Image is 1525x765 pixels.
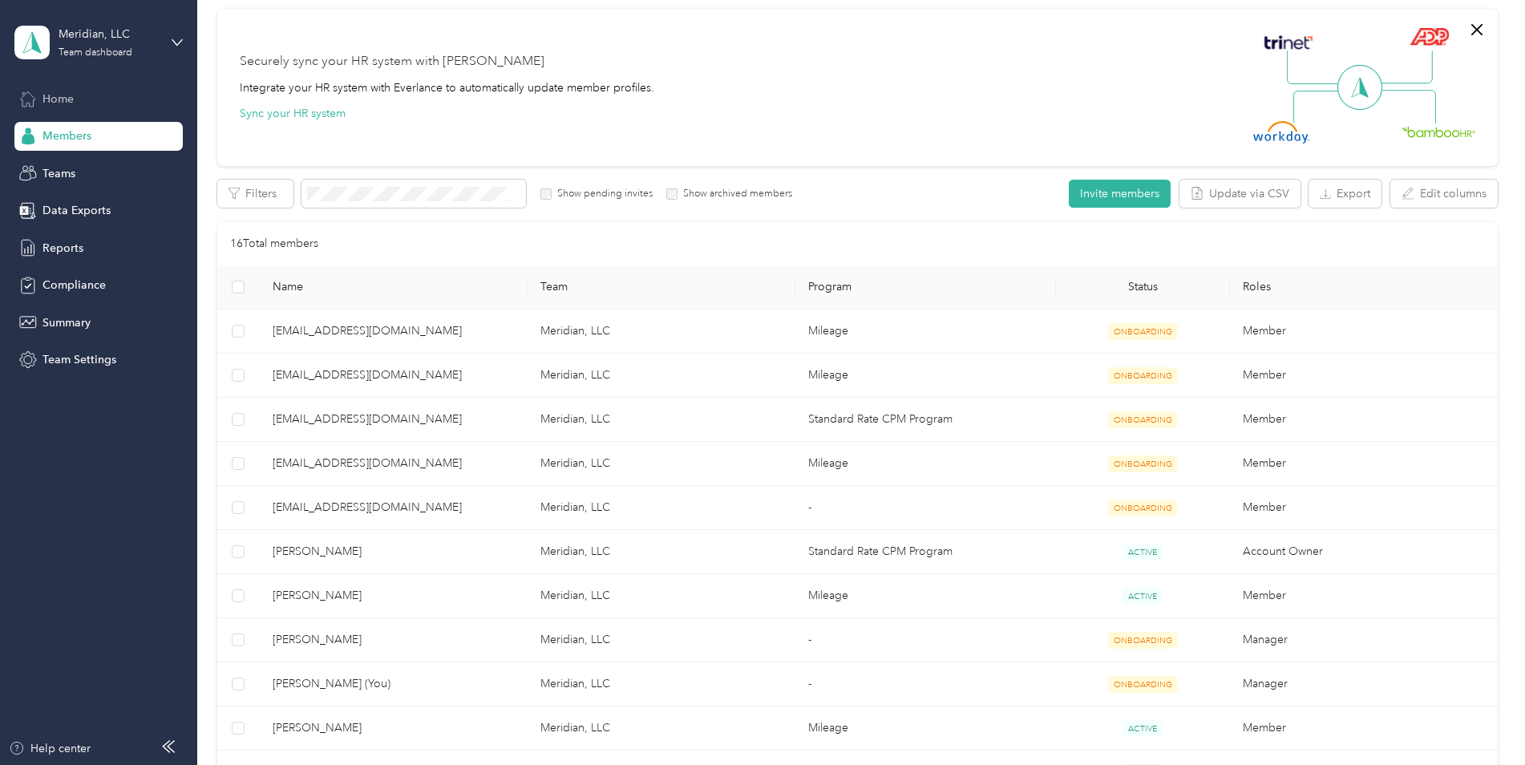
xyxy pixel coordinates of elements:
td: dhumber@meridiannurses.com [260,398,528,442]
span: ACTIVE [1123,544,1163,561]
td: Account Owner [1230,530,1498,574]
p: 16 Total members [230,235,318,253]
div: Integrate your HR system with Everlance to automatically update member profiles. [240,79,654,96]
label: Show archived members [678,187,792,201]
button: Update via CSV [1179,180,1300,208]
span: ONBOARDING [1108,632,1178,649]
span: Compliance [42,277,106,293]
span: Name [273,280,515,293]
button: Sync your HR system [240,105,346,122]
td: Member [1230,398,1498,442]
td: ONBOARDING [1056,662,1230,706]
span: ONBOARDING [1108,367,1178,384]
img: Workday [1253,121,1309,144]
td: Manager [1230,662,1498,706]
th: Status [1056,265,1230,310]
td: Member [1230,706,1498,751]
span: [EMAIL_ADDRESS][DOMAIN_NAME] [273,411,515,428]
iframe: Everlance-gr Chat Button Frame [1435,675,1525,765]
td: ONBOARDING [1056,310,1230,354]
td: ONBOARDING [1056,354,1230,398]
td: Manager [1230,618,1498,662]
td: - [795,618,1056,662]
td: Nicole Hunt [260,530,528,574]
td: Mileage [795,442,1056,486]
td: Meridian, LLC [528,618,795,662]
td: Member [1230,310,1498,354]
td: Heidi Hardy [260,618,528,662]
button: Invite members [1069,180,1171,208]
td: ONBOARDING [1056,398,1230,442]
span: [EMAIL_ADDRESS][DOMAIN_NAME] [273,322,515,340]
button: Filters [217,180,293,208]
td: Meridian, LLC [528,486,795,530]
td: - [795,662,1056,706]
span: [PERSON_NAME] [273,719,515,737]
th: Roles [1230,265,1498,310]
div: Meridian, LLC [59,26,159,42]
span: ONBOARDING [1108,500,1178,516]
td: Mileage [795,706,1056,751]
span: [EMAIL_ADDRESS][DOMAIN_NAME] [273,499,515,516]
td: Mileage [795,574,1056,618]
td: Member [1230,486,1498,530]
span: [PERSON_NAME] [273,543,515,561]
span: [PERSON_NAME] [273,587,515,605]
td: Member [1230,354,1498,398]
span: ONBOARDING [1108,411,1178,428]
button: Edit columns [1390,180,1498,208]
td: Meridian, LLC [528,574,795,618]
td: Meridian, LLC [528,662,795,706]
td: Meridian, LLC [528,530,795,574]
span: ONBOARDING [1108,323,1178,340]
button: Export [1309,180,1381,208]
td: Meridian, LLC [528,442,795,486]
td: dagarde01@gmail.com [260,310,528,354]
span: [EMAIL_ADDRESS][DOMAIN_NAME] [273,366,515,384]
td: Meridian, LLC [528,706,795,751]
td: Standard Rate CPM Program [795,530,1056,574]
div: Securely sync your HR system with [PERSON_NAME] [240,52,544,71]
img: Line Left Down [1292,90,1349,123]
span: Summary [42,314,91,331]
span: ONBOARDING [1108,455,1178,472]
img: Line Right Up [1377,51,1433,84]
span: [PERSON_NAME] (You) [273,675,515,693]
td: ONBOARDING [1056,486,1230,530]
div: Team dashboard [59,48,132,58]
label: Show pending invites [552,187,653,201]
td: Meridian, LLC [528,354,795,398]
td: mkelley@meridiannurses.com [260,486,528,530]
img: BambooHR [1402,126,1475,137]
td: ONBOARDING [1056,442,1230,486]
td: Meridian, LLC [528,310,795,354]
img: Line Left Up [1287,51,1343,85]
td: jdeyoung@meridiannurses.com [260,442,528,486]
th: Team [528,265,795,310]
span: Data Exports [42,202,111,219]
img: Trinet [1260,31,1317,54]
td: Sarah Conroy [260,574,528,618]
td: Mileage [795,310,1056,354]
td: Teresa Mann (You) [260,662,528,706]
span: Reports [42,240,83,257]
img: ADP [1410,27,1449,46]
td: dagardne01@gmail.com [260,354,528,398]
button: Help center [9,740,91,757]
td: Meridian, LLC [528,398,795,442]
span: [EMAIL_ADDRESS][DOMAIN_NAME] [273,455,515,472]
span: ACTIVE [1123,588,1163,605]
img: Line Right Down [1380,90,1436,124]
span: ONBOARDING [1108,676,1178,693]
th: Name [260,265,528,310]
td: Member [1230,574,1498,618]
span: Teams [42,165,75,182]
th: Program [795,265,1056,310]
td: ONBOARDING [1056,618,1230,662]
td: Member [1230,442,1498,486]
td: - [795,486,1056,530]
td: Emily Morris [260,706,528,751]
span: ACTIVE [1123,720,1163,737]
span: Team Settings [42,351,116,368]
